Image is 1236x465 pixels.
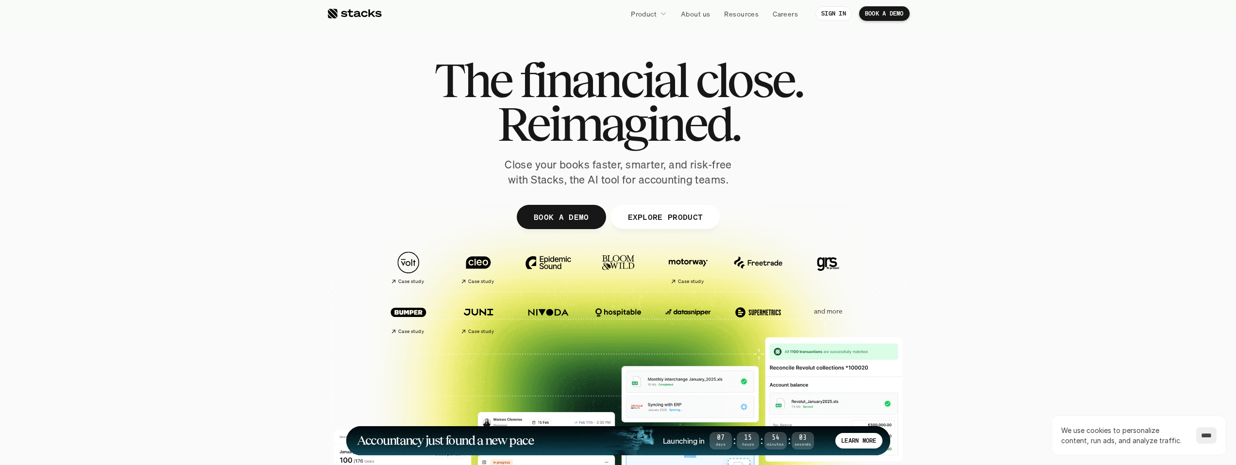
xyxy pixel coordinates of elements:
span: Days [710,443,732,446]
p: BOOK A DEMO [865,10,904,17]
h2: Case study [678,279,704,284]
p: About us [681,9,710,19]
span: Hours [737,443,759,446]
span: The [434,58,511,102]
a: Accountancy just found a new paceLaunching in07Days:15Hours:54Minutes:03SecondsLEARN MORE [346,426,890,455]
h2: Case study [468,279,494,284]
h2: Case study [468,329,494,334]
h4: Launching in [663,435,705,446]
p: Product [631,9,657,19]
a: Case study [448,296,508,338]
a: BOOK A DEMO [859,6,910,21]
span: 03 [792,435,814,441]
p: and more [798,307,858,316]
a: BOOK A DEMO [516,205,606,229]
h2: Case study [398,329,424,334]
a: About us [675,5,716,22]
span: 54 [764,435,787,441]
a: SIGN IN [815,6,852,21]
p: SIGN IN [821,10,846,17]
a: Resources [718,5,764,22]
strong: : [759,435,764,446]
span: Minutes [764,443,787,446]
p: Careers [773,9,798,19]
p: Close your books faster, smarter, and risk-free with Stacks, the AI tool for accounting teams. [497,157,740,187]
p: Resources [724,9,759,19]
p: LEARN MORE [841,437,876,444]
a: Case study [448,247,508,289]
span: Seconds [792,443,814,446]
span: financial [520,58,687,102]
strong: : [732,435,737,446]
span: Reimagined. [497,102,739,146]
p: EXPLORE PRODUCT [627,210,703,224]
strong: : [787,435,792,446]
p: We use cookies to personalize content, run ads, and analyze traffic. [1061,425,1186,446]
a: EXPLORE PRODUCT [610,205,720,229]
a: Case study [378,247,439,289]
span: 07 [710,435,732,441]
h2: Case study [398,279,424,284]
a: Case study [658,247,718,289]
span: close. [695,58,802,102]
p: BOOK A DEMO [533,210,589,224]
span: 15 [737,435,759,441]
a: Careers [767,5,804,22]
h1: Accountancy just found a new pace [357,435,534,446]
a: Case study [378,296,439,338]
